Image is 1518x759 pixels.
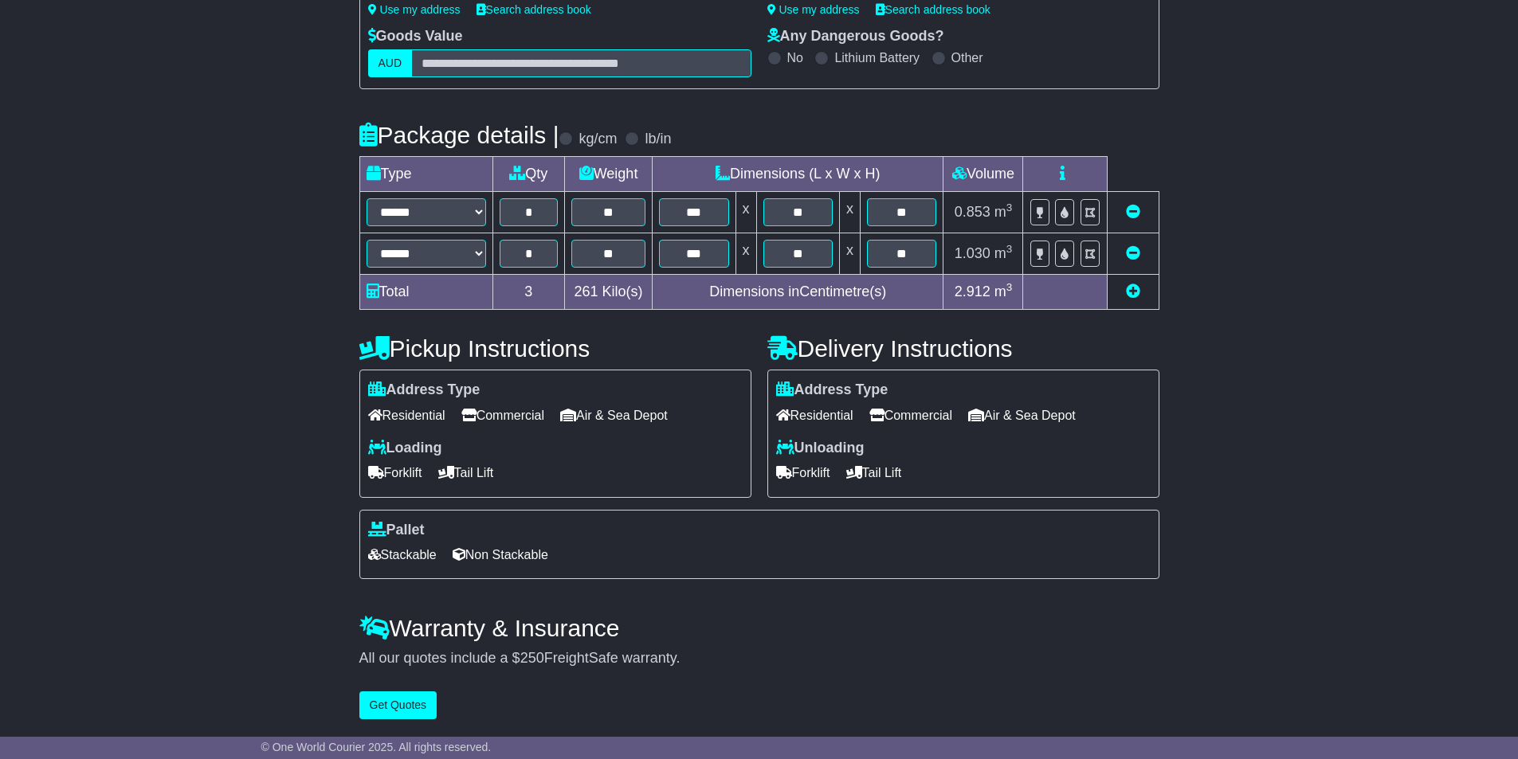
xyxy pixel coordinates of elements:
td: Dimensions (L x W x H) [653,157,943,192]
td: 3 [492,275,565,310]
a: Use my address [368,3,461,16]
sup: 3 [1006,201,1013,213]
td: Kilo(s) [565,275,653,310]
a: Remove this item [1126,245,1140,261]
span: 2.912 [955,284,990,299]
span: Air & Sea Depot [968,403,1076,428]
div: All our quotes include a $ FreightSafe warranty. [359,650,1159,667]
td: x [839,192,860,233]
span: Non Stackable [453,542,548,567]
label: Lithium Battery [834,50,920,65]
span: © One World Courier 2025. All rights reserved. [261,741,492,753]
span: Forklift [368,460,422,485]
td: Weight [565,157,653,192]
label: Pallet [368,522,425,539]
h4: Pickup Instructions [359,335,751,362]
td: Qty [492,157,565,192]
td: Total [359,275,492,310]
label: Loading [368,440,442,457]
label: Address Type [368,381,481,399]
sup: 3 [1006,243,1013,255]
label: AUD [368,49,413,77]
span: 250 [520,650,544,666]
a: Search address book [477,3,591,16]
label: lb/in [645,131,671,148]
span: Tail Lift [846,460,902,485]
span: Air & Sea Depot [560,403,668,428]
span: Residential [368,403,445,428]
span: Stackable [368,542,437,567]
sup: 3 [1006,281,1013,293]
span: Commercial [461,403,544,428]
a: Use my address [767,3,860,16]
td: x [839,233,860,275]
td: Type [359,157,492,192]
span: m [994,245,1013,261]
span: 1.030 [955,245,990,261]
h4: Delivery Instructions [767,335,1159,362]
span: m [994,204,1013,220]
span: Residential [776,403,853,428]
a: Add new item [1126,284,1140,299]
a: Remove this item [1126,204,1140,220]
h4: Package details | [359,122,559,148]
td: Dimensions in Centimetre(s) [653,275,943,310]
label: kg/cm [579,131,617,148]
h4: Warranty & Insurance [359,615,1159,641]
label: No [787,50,803,65]
span: 261 [575,284,598,299]
span: Forklift [776,460,830,485]
label: Address Type [776,381,888,399]
label: Goods Value [368,28,463,45]
span: m [994,284,1013,299]
label: Unloading [776,440,865,457]
span: 0.853 [955,204,990,220]
td: x [735,233,756,275]
a: Search address book [876,3,990,16]
label: Any Dangerous Goods? [767,28,944,45]
label: Other [951,50,983,65]
button: Get Quotes [359,691,437,719]
span: Tail Lift [438,460,494,485]
td: Volume [943,157,1023,192]
td: x [735,192,756,233]
span: Commercial [869,403,952,428]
